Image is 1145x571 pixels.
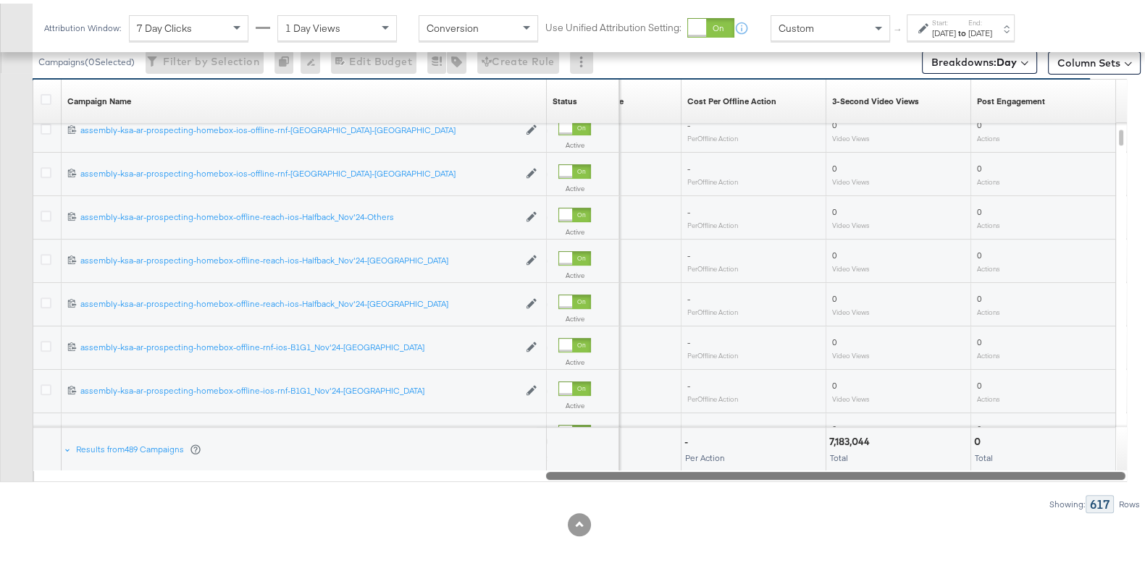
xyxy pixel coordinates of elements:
div: Results from489 Campaigns [64,424,204,468]
a: assembly-ksa-ar-prospecting-homebox-offline-reach-ios-Halfback_Nov'24-Others [80,208,519,220]
span: 0 [977,333,981,344]
a: assembly-ksa-ar-prospecting-homebox-ios-offline-rnf-[GEOGRAPHIC_DATA]-[GEOGRAPHIC_DATA] [80,164,519,177]
div: Post Engagement [977,92,1045,103]
a: assembly-ksa-ar-prospecting-homebox-offline-ios-rnf-B1G1_Nov'24-[GEOGRAPHIC_DATA] [80,381,519,394]
div: 617 [1086,491,1114,509]
a: Offline Actions. [687,92,776,103]
a: The number of actions related to your Page's posts as a result of your ad. [977,92,1045,103]
label: Active [558,180,591,190]
label: Active [558,397,591,407]
b: Day [997,52,1017,65]
span: - [687,376,690,387]
sub: Video Views [832,130,870,139]
div: 3-Second Video Views [832,92,919,103]
label: Active [558,267,591,276]
label: Active [558,354,591,363]
sub: Per Offline Action [687,174,738,182]
a: Your campaign name. [67,92,131,103]
a: assembly-ksa-ar-prospecting-homebox-offline-reach-ios-Halfback_Nov'24-[GEOGRAPHIC_DATA] [80,251,519,263]
a: The number of times your video was viewed for 3 seconds or more. [832,92,919,103]
a: Shows the current state of your Ad Campaign. [553,92,577,103]
div: assembly-ksa-ar-prospecting-homebox-offline-reach-ios-Halfback_Nov'24-[GEOGRAPHIC_DATA] [80,251,519,263]
sub: Per Offline Action [687,347,738,356]
sub: Video Views [832,174,870,182]
sub: Actions [977,174,1000,182]
div: assembly-ksa-ar-prospecting-homebox-ios-offline-rnf-[GEOGRAPHIC_DATA]-[GEOGRAPHIC_DATA] [80,164,519,176]
button: Breakdowns:Day [922,47,1037,70]
div: [DATE] [932,24,956,35]
div: Cost Per Offline Action [687,92,776,103]
sub: Actions [977,217,1000,226]
sub: Video Views [832,217,870,226]
div: assembly-ksa-ar-prospecting-homebox-offline-reach-ios-Halfback_Nov'24-Others [80,208,519,219]
div: Showing: [1049,496,1086,506]
span: - [687,203,690,213]
strong: to [956,24,968,35]
span: 0 [832,159,836,170]
sub: Per Offline Action [687,391,738,399]
span: 0 [977,246,981,257]
div: 7,183,044 [829,431,874,445]
a: assembly-ksa-ar-prospecting-homebox-ios-offline-rnf-[GEOGRAPHIC_DATA]-[GEOGRAPHIC_DATA] [80,121,519,133]
div: assembly-ksa-ar-prospecting-homebox-offline-reach-ios-Halfback_Nov'24-[GEOGRAPHIC_DATA] [80,295,519,306]
sub: Video Views [832,391,870,399]
span: - [687,246,690,257]
span: Total [975,449,993,460]
span: 0 [832,376,836,387]
span: 0 [832,246,836,257]
span: 7 Day Clicks [137,18,192,31]
sub: Actions [977,130,1000,139]
sub: Video Views [832,304,870,313]
div: 0 [274,47,301,70]
sub: Per Offline Action [687,304,738,313]
sub: Per Offline Action [687,130,738,139]
span: - [687,289,690,300]
sub: Video Views [832,261,870,269]
sub: Per Offline Action [687,261,738,269]
sub: Actions [977,261,1000,269]
label: End: [968,14,992,24]
a: assembly-ksa-ar-prospecting-homebox-offline-reach-ios-Halfback_Nov'24-[GEOGRAPHIC_DATA] [80,295,519,307]
div: Campaign Name [67,92,131,103]
sub: Per Offline Action [687,217,738,226]
span: 0 [977,203,981,213]
sub: Actions [977,347,1000,356]
div: Attribution Window: [43,20,122,30]
span: Conversion [427,18,479,31]
div: Results from 489 Campaigns [76,440,201,452]
a: assembly-ksa-ar-prospecting-homebox-offline-rnf-ios-B1G1_Nov'24-[GEOGRAPHIC_DATA] [80,338,519,350]
label: Use Unified Attribution Setting: [545,17,681,31]
span: 0 [832,203,836,213]
span: 0 [832,333,836,344]
label: Start: [932,14,956,24]
span: Breakdowns: [931,51,1017,66]
label: Active [558,137,591,146]
span: 0 [977,289,981,300]
div: - [684,431,692,445]
span: 0 [832,289,836,300]
span: - [687,159,690,170]
sub: Actions [977,304,1000,313]
sub: Video Views [832,347,870,356]
div: Rows [1118,496,1141,506]
div: assembly-ksa-ar-prospecting-homebox-ios-offline-rnf-[GEOGRAPHIC_DATA]-[GEOGRAPHIC_DATA] [80,121,519,132]
button: Column Sets [1048,48,1141,71]
span: - [687,333,690,344]
div: assembly-ksa-ar-prospecting-homebox-offline-ios-rnf-B1G1_Nov'24-[GEOGRAPHIC_DATA] [80,381,519,393]
div: [DATE] [968,24,992,35]
div: Status [553,92,577,103]
span: Per Action [685,449,725,460]
span: Total [830,449,848,460]
span: ↑ [892,25,905,30]
label: Active [558,310,591,320]
label: Active [558,224,591,233]
span: 0 [977,159,981,170]
div: Campaigns ( 0 Selected) [38,52,135,65]
span: Custom [779,18,814,31]
span: 0 [977,376,981,387]
span: 1 Day Views [285,18,340,31]
div: 0 [974,431,985,445]
sub: Actions [977,391,1000,399]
